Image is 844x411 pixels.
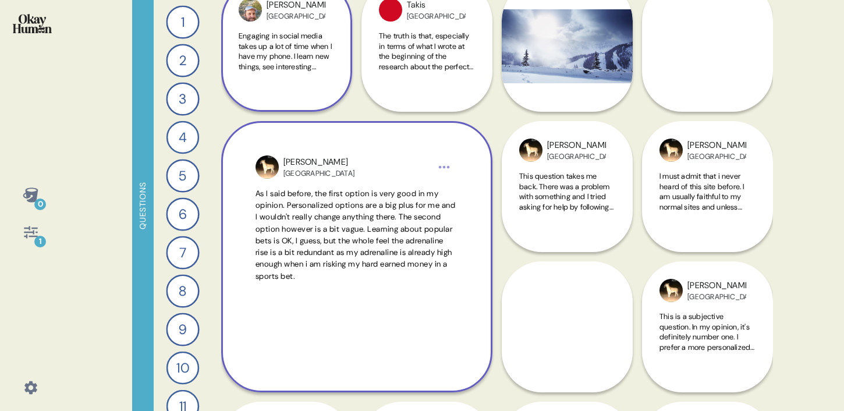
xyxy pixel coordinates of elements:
[166,5,199,38] div: 1
[256,189,456,281] span: As I said before, the first option is very good in my opinion. Personalized options are a big plu...
[659,279,683,302] img: 390_PROFILE_PICTURE_461587340_933909542113706_4648834239923314270_n.jpg
[659,171,754,324] span: I must admit that i never heard of this site before. I am usually faithful to my normal sites and...
[687,139,746,152] div: [PERSON_NAME]
[166,197,199,231] div: 6
[166,159,199,192] div: 5
[687,279,746,292] div: [PERSON_NAME]
[407,12,466,21] div: [GEOGRAPHIC_DATA]
[239,31,332,214] span: Engaging in social media takes up a lot of time when I have my phone. I learn new things, see int...
[687,152,746,161] div: [GEOGRAPHIC_DATA]
[166,44,199,77] div: 2
[256,155,279,179] img: 390_PROFILE_PICTURE_461587340_933909542113706_4648834239923314270_n.jpg
[267,12,325,21] div: [GEOGRAPHIC_DATA]
[34,199,46,210] div: 0
[547,139,606,152] div: [PERSON_NAME]
[166,236,199,269] div: 7
[379,31,474,194] span: The truth is that, especially in terms of what I wrote at the beginning of the research about the...
[547,152,606,161] div: [GEOGRAPHIC_DATA]
[659,139,683,162] img: 390_PROFILE_PICTURE_461587340_933909542113706_4648834239923314270_n.jpg
[687,292,746,302] div: [GEOGRAPHIC_DATA]
[283,169,354,178] div: [GEOGRAPHIC_DATA]
[166,274,199,307] div: 8
[519,139,542,162] img: 390_PROFILE_PICTURE_461587340_933909542113706_4648834239923314270_n.jpg
[166,121,199,154] div: 4
[283,156,354,169] div: [PERSON_NAME]
[519,171,614,324] span: This question takes me back. There was a problem with something and I tried asking for help by fo...
[34,236,46,247] div: 1
[166,313,199,346] div: 9
[166,82,199,115] div: 3
[166,352,199,384] div: 10
[13,14,52,33] img: okayhuman.3b1b6348.png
